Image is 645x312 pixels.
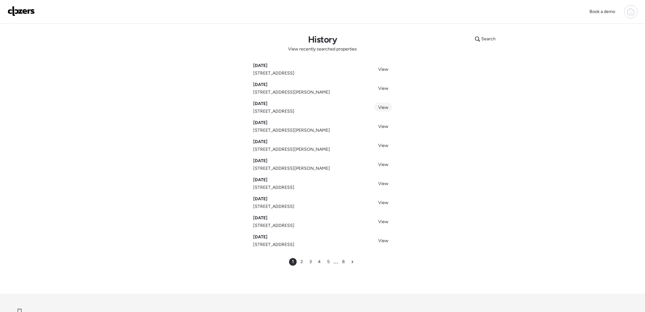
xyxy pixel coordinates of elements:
[253,184,294,191] span: [STREET_ADDRESS]
[8,6,35,16] img: Logo
[374,83,392,93] a: View
[292,259,294,265] span: 1
[333,259,339,265] span: …
[253,101,267,107] span: [DATE]
[253,127,330,134] span: [STREET_ADDRESS][PERSON_NAME]
[327,259,330,265] span: 5
[253,63,267,69] span: [DATE]
[378,162,388,167] span: View
[300,259,303,265] span: 2
[253,108,294,115] span: [STREET_ADDRESS]
[378,124,388,129] span: View
[253,177,267,183] span: [DATE]
[253,146,330,153] span: [STREET_ADDRESS][PERSON_NAME]
[374,236,392,245] a: View
[253,165,330,172] span: [STREET_ADDRESS][PERSON_NAME]
[374,122,392,131] a: View
[589,9,615,14] span: Book a demo
[253,70,294,76] span: [STREET_ADDRESS]
[253,196,267,202] span: [DATE]
[481,36,496,42] span: Search
[374,160,392,169] a: View
[378,86,388,91] span: View
[309,259,312,265] span: 3
[378,143,388,148] span: View
[378,105,388,110] span: View
[374,179,392,188] a: View
[288,46,357,52] span: View recently searched properties
[378,219,388,224] span: View
[374,217,392,226] a: View
[253,120,267,126] span: [DATE]
[253,82,267,88] span: [DATE]
[342,259,345,265] span: 8
[253,89,330,96] span: [STREET_ADDRESS][PERSON_NAME]
[378,200,388,205] span: View
[308,34,337,45] h1: History
[374,198,392,207] a: View
[378,238,388,243] span: View
[318,259,321,265] span: 4
[378,181,388,186] span: View
[253,242,294,248] span: [STREET_ADDRESS]
[253,215,267,221] span: [DATE]
[253,222,294,229] span: [STREET_ADDRESS]
[253,234,267,240] span: [DATE]
[374,141,392,150] a: View
[374,103,392,112] a: View
[253,203,294,210] span: [STREET_ADDRESS]
[378,67,388,72] span: View
[374,64,392,74] a: View
[253,139,267,145] span: [DATE]
[253,158,267,164] span: [DATE]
